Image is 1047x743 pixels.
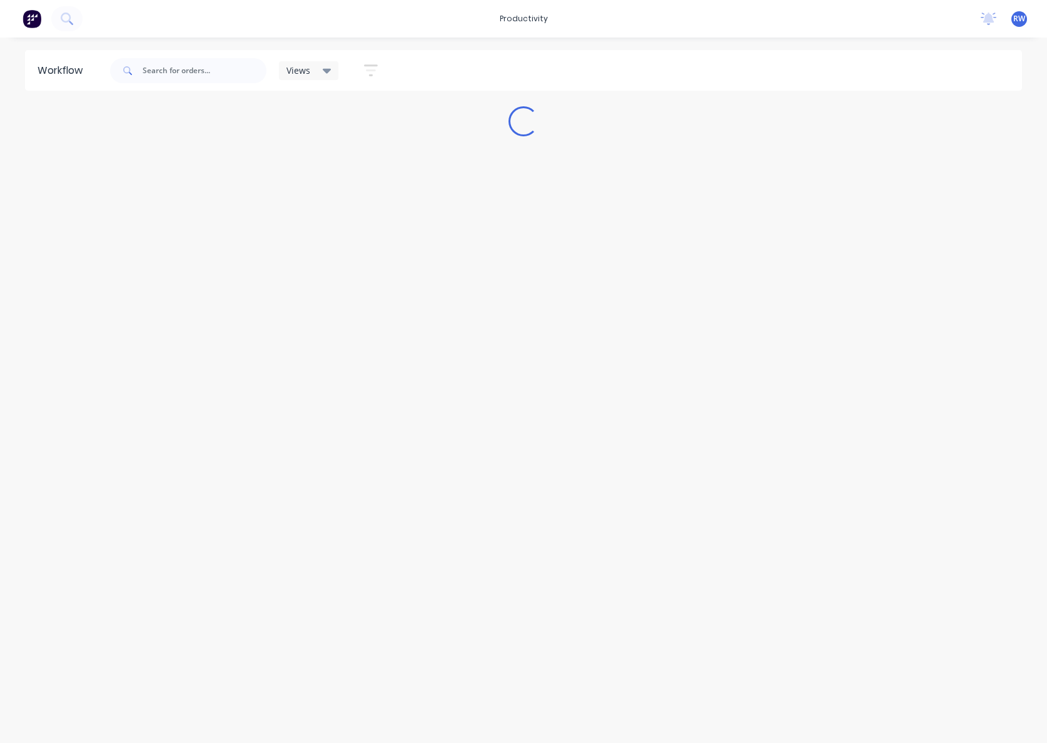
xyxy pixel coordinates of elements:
img: Factory [23,9,41,28]
input: Search for orders... [143,58,266,83]
div: productivity [493,9,554,28]
span: RW [1013,13,1025,24]
div: Workflow [38,63,89,78]
span: Views [286,64,310,77]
